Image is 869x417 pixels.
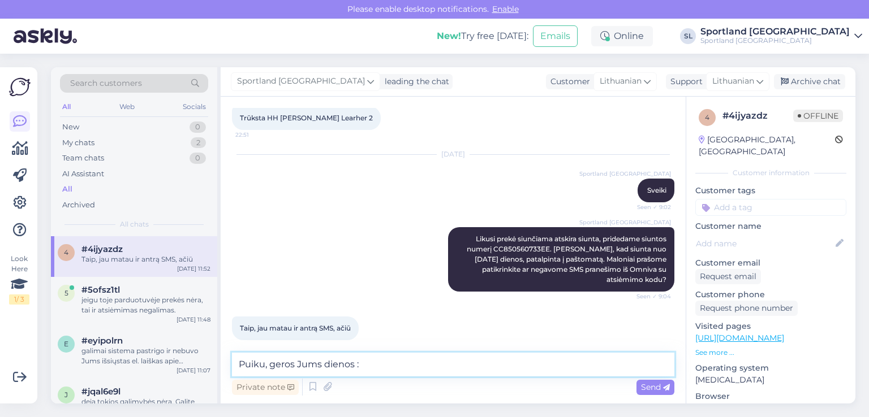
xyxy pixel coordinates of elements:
span: #jqal6e9l [81,386,121,397]
span: Likusi prekė siunčiama atskira siunta, pridedame siuntos numerį CC850560733EE. [PERSON_NAME], kad... [467,234,668,284]
span: Seen ✓ 9:04 [629,292,671,301]
span: Sveiki [647,186,666,194]
a: [URL][DOMAIN_NAME] [695,333,784,343]
div: Archive chat [774,74,845,89]
div: galimai sistema pastrigo ir nebuvo Jums išsiųstas el. laiškas apie užsakymo išsiuntimą. Maloniai ... [81,346,210,366]
div: Support [666,76,703,88]
div: AI Assistant [62,168,104,180]
div: My chats [62,137,94,149]
span: Enable [489,4,522,14]
span: Sportland [GEOGRAPHIC_DATA] [579,218,671,227]
div: Taip, jau matau ir antrą SMS, ačiū [81,254,210,264]
div: [GEOGRAPHIC_DATA], [GEOGRAPHIC_DATA] [699,134,835,158]
div: [DATE] 11:48 [177,315,210,324]
span: 4 [64,248,68,257]
span: All chats [120,219,149,229]
div: Socials [180,99,208,114]
span: Lithuanian [600,75,642,88]
p: Customer email [695,257,846,269]
span: Sportland [GEOGRAPHIC_DATA] [579,170,671,178]
span: Send [641,382,670,392]
img: Askly Logo [9,76,31,98]
span: Offline [793,110,843,122]
a: Sportland [GEOGRAPHIC_DATA]Sportland [GEOGRAPHIC_DATA] [700,27,862,45]
div: 1 / 3 [9,294,29,305]
div: deja tokios galimybės nėra. Galite atlikti užsakymą ir pasirinkti prekės pristatymą kurjeriu/pašt... [81,397,210,417]
button: Emails [533,25,578,47]
div: Web [117,99,137,114]
span: Search customers [70,77,142,89]
p: Browser [695,390,846,402]
div: Private note [232,380,299,395]
b: New! [437,31,461,41]
div: leading the chat [380,76,449,88]
div: SL [680,28,696,44]
p: Visited pages [695,320,846,332]
div: [DATE] 11:52 [177,264,210,273]
div: Sportland [GEOGRAPHIC_DATA] [700,36,850,45]
div: Team chats [62,153,104,164]
div: Request phone number [695,301,798,316]
div: Customer [546,76,590,88]
div: 2 [191,137,206,149]
div: Customer information [695,168,846,178]
span: #4ijyazdz [81,244,123,254]
input: Add name [696,237,833,250]
span: Sportland [GEOGRAPHIC_DATA] [237,75,365,88]
div: All [62,184,72,195]
div: Sportland [GEOGRAPHIC_DATA] [700,27,850,36]
input: Add a tag [695,199,846,216]
p: See more ... [695,347,846,358]
div: 0 [190,153,206,164]
div: Online [591,26,653,46]
span: #5ofsz1tl [81,285,120,295]
div: [DATE] 11:07 [177,366,210,375]
p: [MEDICAL_DATA] [695,374,846,386]
div: 0 [190,121,206,133]
p: Customer phone [695,289,846,301]
span: Lithuanian [712,75,754,88]
div: Try free [DATE]: [437,29,528,43]
span: 11:52 [235,341,278,349]
div: # 4ijyazdz [722,109,793,123]
div: All [60,99,73,114]
textarea: Puiku, geros Jums dienos : [232,353,674,376]
div: Archived [62,199,95,211]
div: Request email [695,269,761,284]
p: Customer tags [695,185,846,197]
span: e [64,340,68,348]
span: Seen ✓ 9:02 [629,203,671,211]
span: j [64,390,68,399]
span: Trūksta HH [PERSON_NAME] Learher 2 [240,114,373,122]
span: 4 [705,113,709,121]
span: 5 [64,289,68,297]
div: Look Here [9,254,29,305]
span: Taip, jau matau ir antrą SMS, ačiū [240,324,351,332]
div: jeigu toje parduotuvėje prekės nėra, tai ir atsiėmimas negalimas. [81,295,210,315]
p: Chrome [TECHNICAL_ID] [695,402,846,414]
span: 22:51 [235,131,278,139]
p: Customer name [695,220,846,232]
div: New [62,121,79,133]
p: Operating system [695,362,846,374]
span: #eyipolrn [81,336,123,346]
div: [DATE] [232,149,674,159]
